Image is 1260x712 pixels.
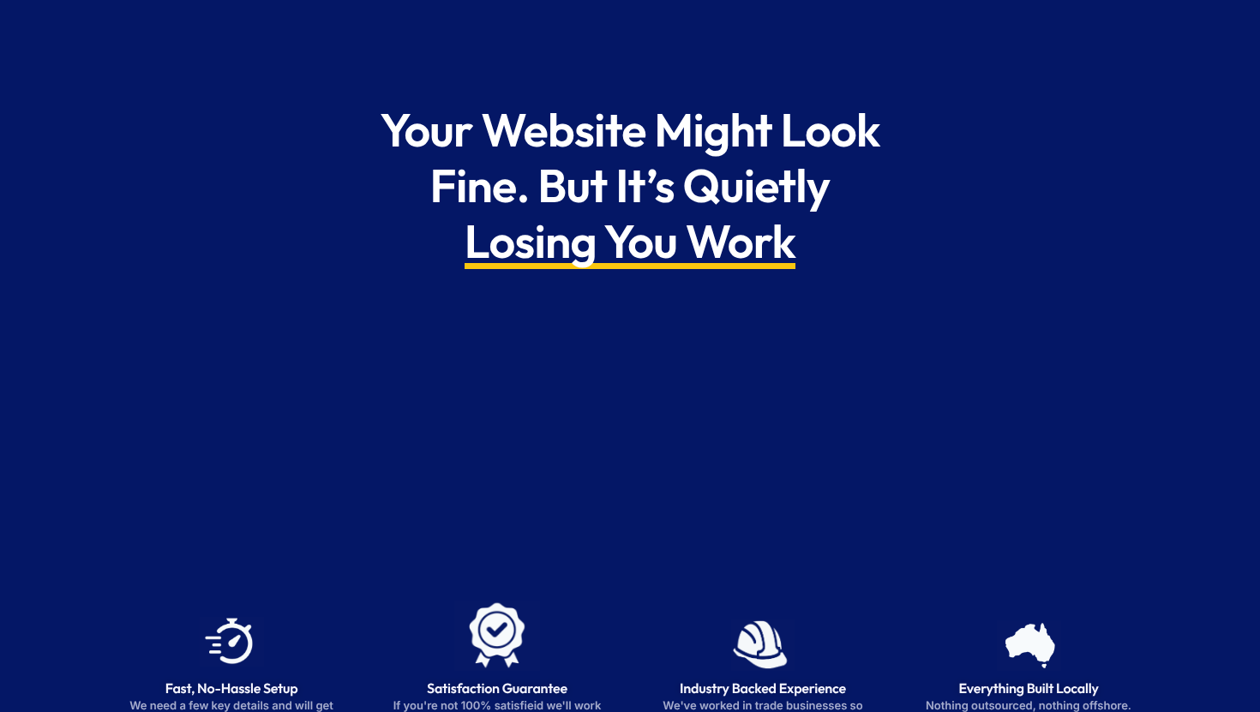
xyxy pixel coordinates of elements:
h3: Industry Backed Experience [658,680,867,697]
h1: Your Website Might Look Fine. But It’s Quietly [357,103,903,269]
h3: Satisfaction Guarantee [393,680,602,697]
h3: Fast, No-Hassle Setup [127,680,336,697]
span: Losing You Work [465,214,795,270]
h3: Everything Built Locally [924,680,1133,697]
